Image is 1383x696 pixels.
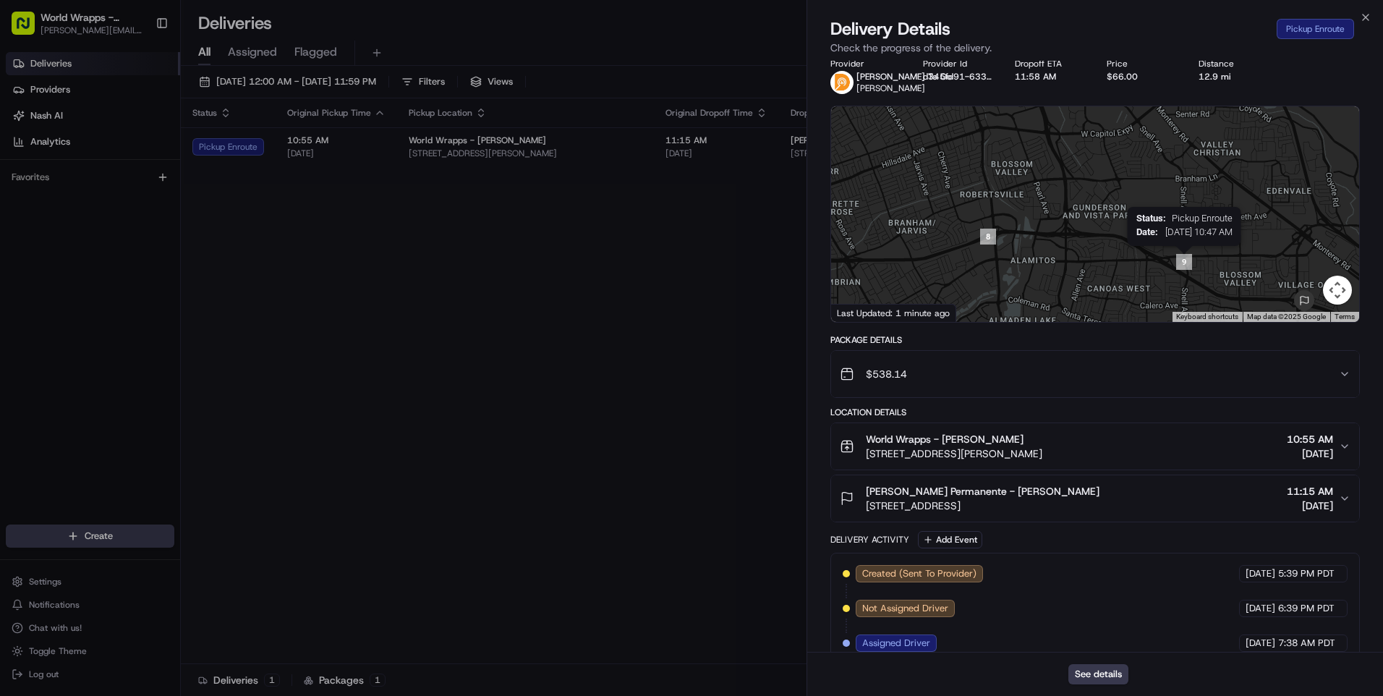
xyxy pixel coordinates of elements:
[1170,248,1198,276] div: 9
[1107,71,1175,82] div: $66.00
[830,334,1360,346] div: Package Details
[1246,602,1275,615] span: [DATE]
[29,210,111,224] span: Knowledge Base
[14,14,43,43] img: Nash
[14,58,263,81] p: Welcome 👋
[835,303,882,322] a: Open this area in Google Maps (opens a new window)
[144,245,175,256] span: Pylon
[1287,446,1333,461] span: [DATE]
[1015,71,1084,82] div: 11:58 AM
[1199,71,1267,82] div: 12.9 mi
[923,71,992,82] button: d345fd91-6338-94a1-beca-7c1e3e743f81
[830,58,899,69] div: Provider
[1164,226,1233,237] span: [DATE] 10:47 AM
[1278,637,1335,650] span: 7:38 AM PDT
[1246,637,1275,650] span: [DATE]
[831,304,956,322] div: Last Updated: 1 minute ago
[918,531,982,548] button: Add Event
[1068,664,1128,684] button: See details
[830,534,909,546] div: Delivery Activity
[1136,226,1158,237] span: Date :
[856,82,925,94] span: [PERSON_NAME]
[1199,58,1267,69] div: Distance
[974,223,1002,250] div: 8
[923,58,992,69] div: Provider Id
[14,211,26,223] div: 📗
[862,567,976,580] span: Created (Sent To Provider)
[14,138,41,164] img: 1736555255976-a54dd68f-1ca7-489b-9aae-adbdc363a1c4
[1335,313,1355,321] a: Terms
[1247,313,1326,321] span: Map data ©2025 Google
[1172,213,1233,224] span: Pickup Enroute
[1287,498,1333,513] span: [DATE]
[831,351,1359,397] button: $538.14
[862,602,948,615] span: Not Assigned Driver
[866,498,1099,513] span: [STREET_ADDRESS]
[866,484,1099,498] span: [PERSON_NAME] Permanente - [PERSON_NAME]
[856,71,952,82] span: [PERSON_NAME] To Go
[137,210,232,224] span: API Documentation
[866,446,1042,461] span: [STREET_ADDRESS][PERSON_NAME]
[122,211,134,223] div: 💻
[9,204,116,230] a: 📗Knowledge Base
[866,367,907,381] span: $538.14
[831,423,1359,470] button: World Wrapps - [PERSON_NAME][STREET_ADDRESS][PERSON_NAME]10:55 AM[DATE]
[835,303,882,322] img: Google
[830,17,950,41] span: Delivery Details
[830,41,1360,55] p: Check the progress of the delivery.
[1015,58,1084,69] div: Dropoff ETA
[49,138,237,153] div: Start new chat
[1136,213,1166,224] span: Status :
[1287,484,1333,498] span: 11:15 AM
[866,432,1024,446] span: World Wrapps - [PERSON_NAME]
[1323,276,1352,305] button: Map camera controls
[862,637,930,650] span: Assigned Driver
[1278,602,1335,615] span: 6:39 PM PDT
[831,475,1359,522] button: [PERSON_NAME] Permanente - [PERSON_NAME][STREET_ADDRESS]11:15 AM[DATE]
[1176,312,1238,322] button: Keyboard shortcuts
[1278,567,1335,580] span: 5:39 PM PDT
[1246,567,1275,580] span: [DATE]
[1107,58,1175,69] div: Price
[102,245,175,256] a: Powered byPylon
[246,143,263,160] button: Start new chat
[830,71,854,94] img: ddtg_logo_v2.png
[49,153,183,164] div: We're available if you need us!
[116,204,238,230] a: 💻API Documentation
[1287,432,1333,446] span: 10:55 AM
[38,93,239,109] input: Clear
[830,407,1360,418] div: Location Details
